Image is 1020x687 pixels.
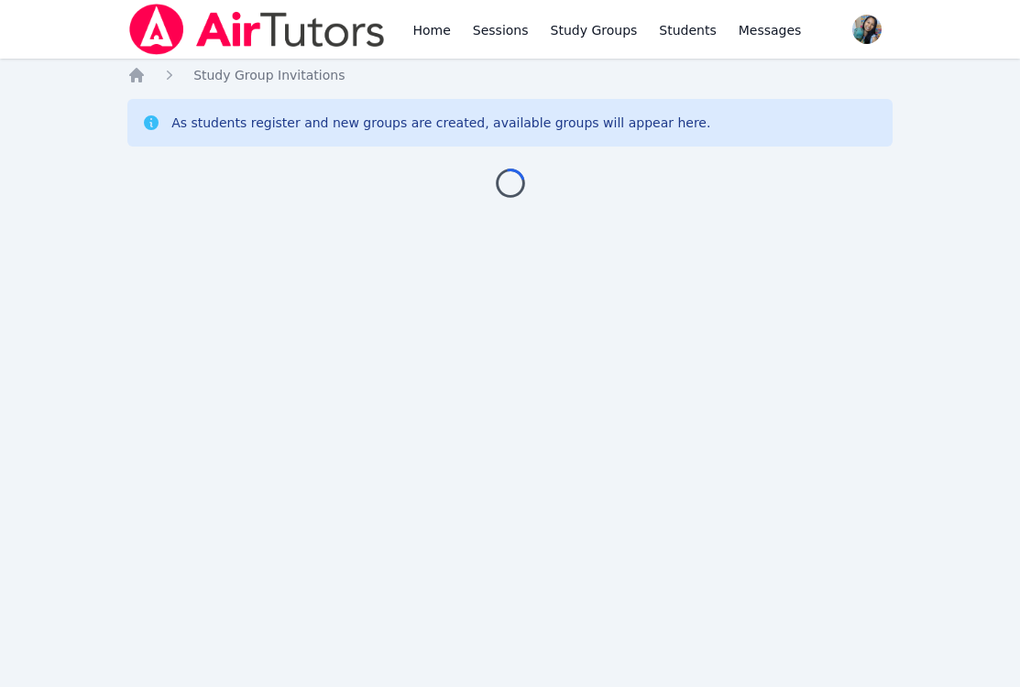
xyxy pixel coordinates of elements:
[127,66,893,84] nav: Breadcrumb
[171,114,710,132] div: As students register and new groups are created, available groups will appear here.
[193,66,345,84] a: Study Group Invitations
[193,68,345,82] span: Study Group Invitations
[739,21,802,39] span: Messages
[127,4,387,55] img: Air Tutors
